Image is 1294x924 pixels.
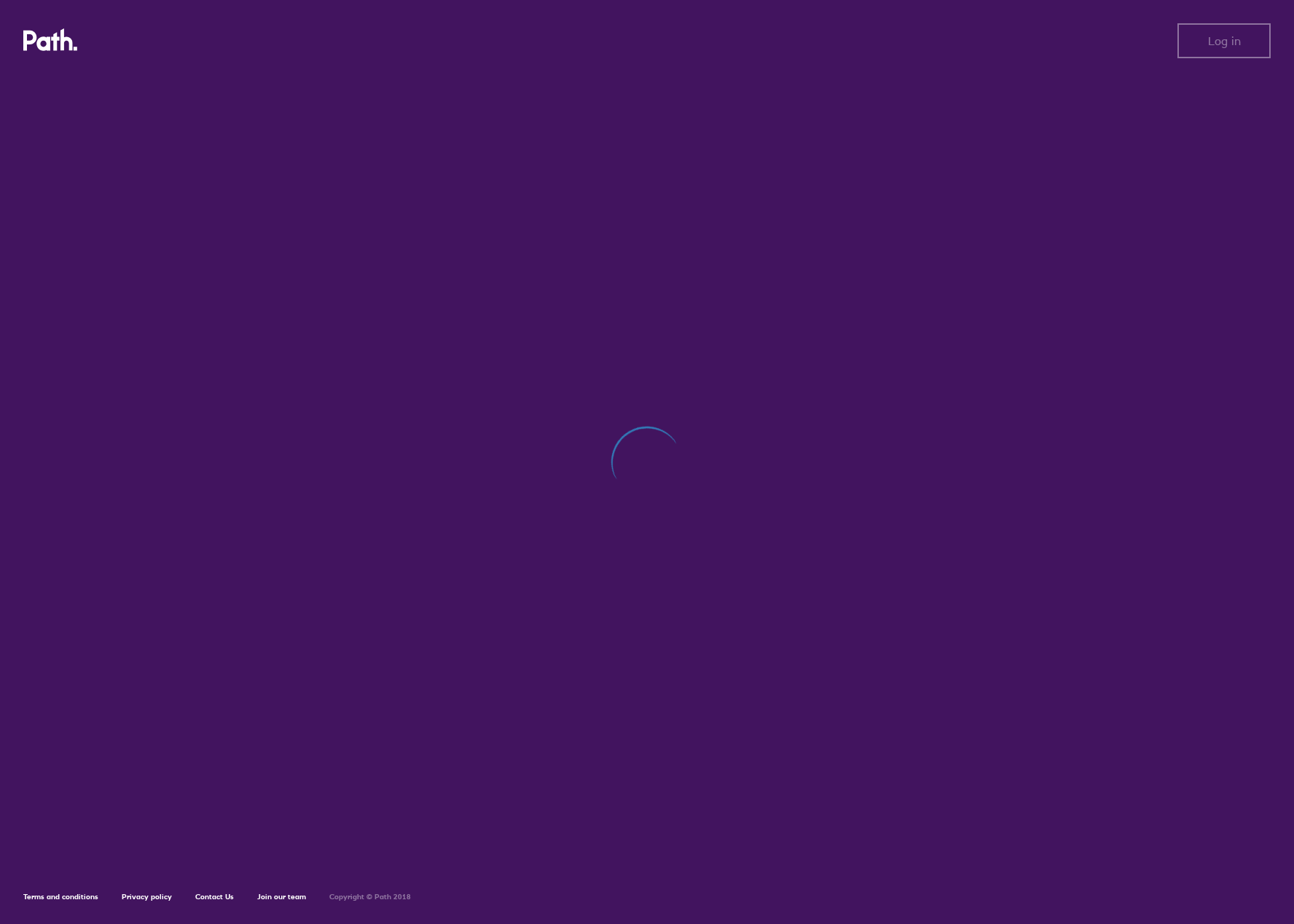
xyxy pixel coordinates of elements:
h6: Copyright © Path 2018 [329,893,411,901]
a: Privacy policy [122,892,172,901]
a: Terms and conditions [23,892,98,901]
a: Contact Us [195,892,234,901]
a: Join our team [257,892,306,901]
button: Log in [1177,23,1271,58]
span: Log in [1208,34,1241,47]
